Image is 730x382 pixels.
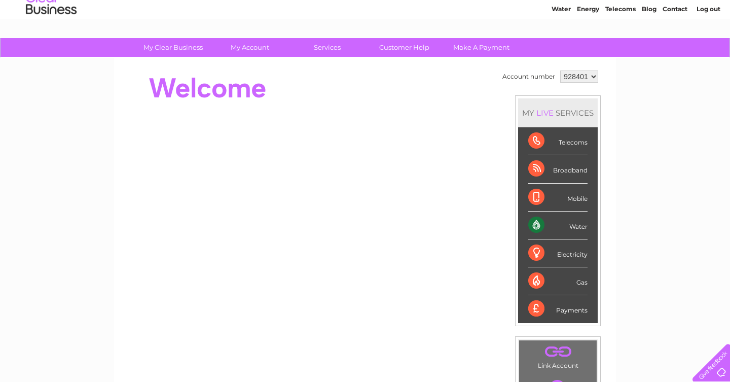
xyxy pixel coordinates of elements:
a: Make A Payment [440,38,523,57]
a: . [522,343,594,361]
a: Log out [697,43,720,51]
div: Water [528,212,588,239]
a: Water [552,43,571,51]
div: Gas [528,267,588,295]
a: Customer Help [362,38,446,57]
a: Blog [642,43,656,51]
a: Telecoms [605,43,636,51]
div: Clear Business is a trading name of Verastar Limited (registered in [GEOGRAPHIC_DATA] No. 3667643... [126,6,605,49]
a: My Account [208,38,292,57]
a: Energy [577,43,599,51]
a: Contact [663,43,687,51]
a: My Clear Business [131,38,215,57]
div: Payments [528,295,588,323]
a: 0333 014 3131 [539,5,609,18]
div: Broadband [528,155,588,183]
a: Services [285,38,369,57]
td: Account number [500,68,558,85]
div: MY SERVICES [518,98,598,127]
div: Electricity [528,239,588,267]
div: Mobile [528,184,588,212]
div: Telecoms [528,127,588,155]
div: LIVE [534,108,556,118]
td: Link Account [519,340,597,372]
img: logo.png [25,26,77,57]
